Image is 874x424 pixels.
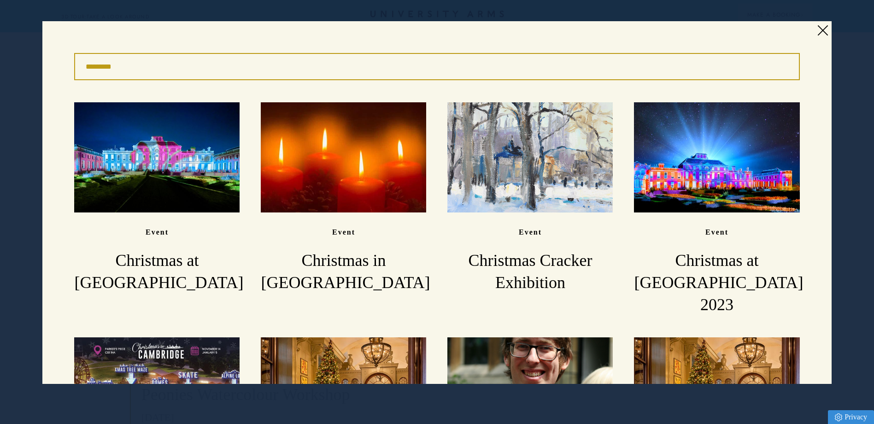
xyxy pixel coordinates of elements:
p: Read [380,187,417,203]
h3: Christmas in [GEOGRAPHIC_DATA] [261,250,426,294]
h3: Christmas at [GEOGRAPHIC_DATA] [74,250,240,294]
p: event [705,228,728,236]
p: event [519,228,542,236]
h3: Christmas Cracker Exhibition [447,250,613,294]
p: Read [567,187,604,203]
p: event [332,228,355,236]
a: image-8012557768ad314558312b58410336896872c86a-3543x3118-jpg event Christmas at [GEOGRAPHIC_DATA]... [634,102,799,316]
a: image-c56a1a2973dd2e73003a03cf0f38a945dbcbd0a2-1619x1630-gif event Christmas Cracker Exhibition [447,102,613,294]
p: event [146,228,169,236]
p: Read [753,187,790,203]
img: Privacy [835,413,842,421]
p: Read [194,187,230,203]
h3: Christmas at [GEOGRAPHIC_DATA] 2023 [634,250,799,316]
a: Privacy [828,410,874,424]
a: image-c5f018cf548fbedbbb7c0b07cd10bdbf727ea81f-3836x1682-jpg event Christmas at [GEOGRAPHIC_DATA] [74,102,240,294]
a: Close [815,24,829,37]
a: image-1ee02deda90ab48aff839177b09e8e7132196d6e-1000x500-jpg event Christmas in [GEOGRAPHIC_DATA] [261,102,426,294]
